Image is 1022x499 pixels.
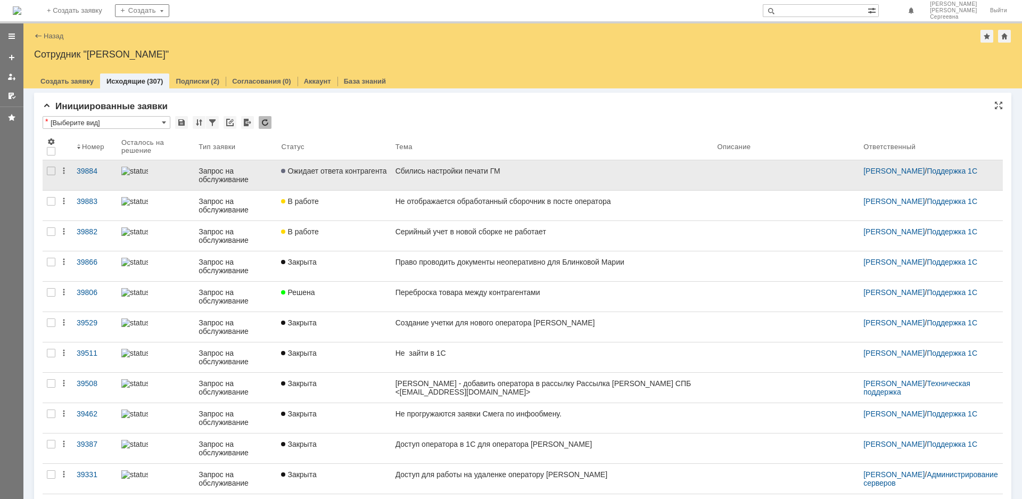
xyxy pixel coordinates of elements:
a: 39866 [72,251,117,281]
div: Осталось на решение [121,138,182,154]
div: Создать [115,4,169,17]
a: Поддержка 1С [927,288,977,297]
div: Сохранить вид [175,116,188,129]
div: Экспорт списка [241,116,254,129]
div: Действия [60,440,68,448]
div: Создание учетки для нового оператора [PERSON_NAME] [395,318,709,327]
a: 39529 [72,312,117,342]
div: Сотрудник "[PERSON_NAME]" [34,49,1011,60]
a: [PERSON_NAME] [863,197,925,206]
div: / [863,470,999,487]
div: Запрос на обслуживание [199,197,273,214]
a: Не зайти в 1С [391,342,713,372]
span: Инициированные заявки [43,101,168,111]
div: Действия [60,288,68,297]
div: Запрос на обслуживание [199,410,273,427]
a: Аккаунт [304,77,331,85]
div: Настройки списка отличаются от сохраненных в виде [45,118,48,125]
div: 39529 [77,318,113,327]
a: База знаний [344,77,386,85]
div: Запрос на обслуживание [199,167,273,184]
div: Не прогружаются заявки Смега по инфообмену. [395,410,709,418]
a: Администрирование серверов [863,470,1000,487]
a: Ожидает ответа контрагента [277,160,391,190]
a: Мои согласования [3,87,20,104]
div: 39866 [77,258,113,266]
div: Запрос на обслуживание [199,470,273,487]
div: Сбились настройки печати ГМ [395,167,709,175]
span: [PERSON_NAME] [930,1,977,7]
div: Тип заявки [199,143,235,151]
a: Запрос на обслуживание [194,282,277,312]
a: [PERSON_NAME] [863,410,925,418]
a: Запрос на обслуживание [194,464,277,494]
div: / [863,349,999,357]
a: Закрыта [277,403,391,433]
th: Тип заявки [194,133,277,160]
div: Не зайти в 1С [395,349,709,357]
a: 39508 [72,373,117,403]
div: 39511 [77,349,113,357]
a: Создание учетки для нового оператора [PERSON_NAME] [391,312,713,342]
div: Статус [281,143,304,151]
a: Создать заявку [40,77,94,85]
th: Ответственный [859,133,1003,160]
span: Закрыта [281,470,316,479]
a: 39331 [72,464,117,494]
img: statusbar-100 (1).png [121,197,148,206]
div: Серийный учет в новой сборке не работает [395,227,709,236]
a: Запрос на обслуживание [194,373,277,403]
a: Исходящие [106,77,145,85]
a: Закрыта [277,251,391,281]
a: Решена [277,282,391,312]
div: Запрос на обслуживание [199,440,273,457]
img: statusbar-100 (1).png [121,318,148,327]
a: Не отображается обработанный сборочник в посте оператора [391,191,713,220]
a: Сбились настройки печати ГМ [391,160,713,190]
a: Подписки [176,77,209,85]
a: В работе [277,221,391,251]
div: Действия [60,349,68,357]
div: [PERSON_NAME] - добавить оператора в рассылку Рассылка [PERSON_NAME] СПБ <[EMAIL_ADDRESS][DOMAIN_... [395,379,709,396]
div: Переброска товара между контрагентами [395,288,709,297]
div: / [863,318,999,327]
a: Создать заявку [3,49,20,66]
a: statusbar-100 (1).png [117,191,194,220]
div: Не отображается обработанный сборочник в посте оператора [395,197,709,206]
a: В работе [277,191,391,220]
span: Закрыта [281,440,316,448]
a: Запрос на обслуживание [194,251,277,281]
div: (0) [283,77,291,85]
img: logo [13,6,21,15]
div: 39883 [77,197,113,206]
div: Действия [60,258,68,266]
div: 39508 [77,379,113,388]
div: 39387 [77,440,113,448]
a: Запрос на обслуживание [194,433,277,463]
a: [PERSON_NAME] [863,227,925,236]
img: statusbar-25 (1).png [121,288,148,297]
a: [PERSON_NAME] [863,167,925,175]
span: Решена [281,288,315,297]
div: Обновлять список [259,116,271,129]
a: Поддержка 1С [927,318,977,327]
div: / [863,227,999,236]
a: statusbar-100 (1).png [117,403,194,433]
a: Запрос на обслуживание [194,191,277,220]
img: statusbar-100 (1).png [121,167,148,175]
div: Запрос на обслуживание [199,379,273,396]
div: / [863,379,999,396]
span: Расширенный поиск [868,5,878,15]
div: Скопировать ссылку на список [224,116,236,129]
a: 39883 [72,191,117,220]
div: Доступ оператора в 1С для оператора [PERSON_NAME] [395,440,709,448]
a: Поддержка 1С [927,349,977,357]
div: Действия [60,227,68,236]
a: [PERSON_NAME] [863,288,925,297]
div: Запрос на обслуживание [199,258,273,275]
a: Закрыта [277,464,391,494]
div: (307) [147,77,163,85]
a: 39884 [72,160,117,190]
a: Серийный учет в новой сборке не работает [391,221,713,251]
a: Запрос на обслуживание [194,342,277,372]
